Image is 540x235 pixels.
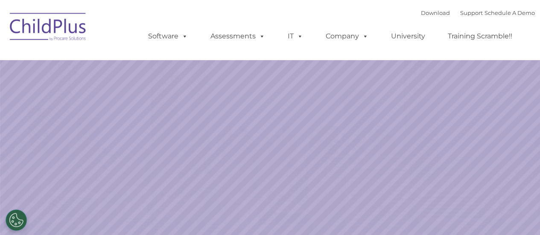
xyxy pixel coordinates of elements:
a: Assessments [202,28,274,45]
button: Cookies Settings [6,209,27,231]
a: Training Scramble!! [439,28,521,45]
a: Download [421,9,450,16]
a: Learn More [367,161,458,185]
a: Support [460,9,483,16]
a: Software [140,28,196,45]
a: Schedule A Demo [485,9,535,16]
a: IT [279,28,312,45]
a: University [382,28,434,45]
a: Company [317,28,377,45]
img: ChildPlus by Procare Solutions [6,7,91,49]
font: | [421,9,535,16]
